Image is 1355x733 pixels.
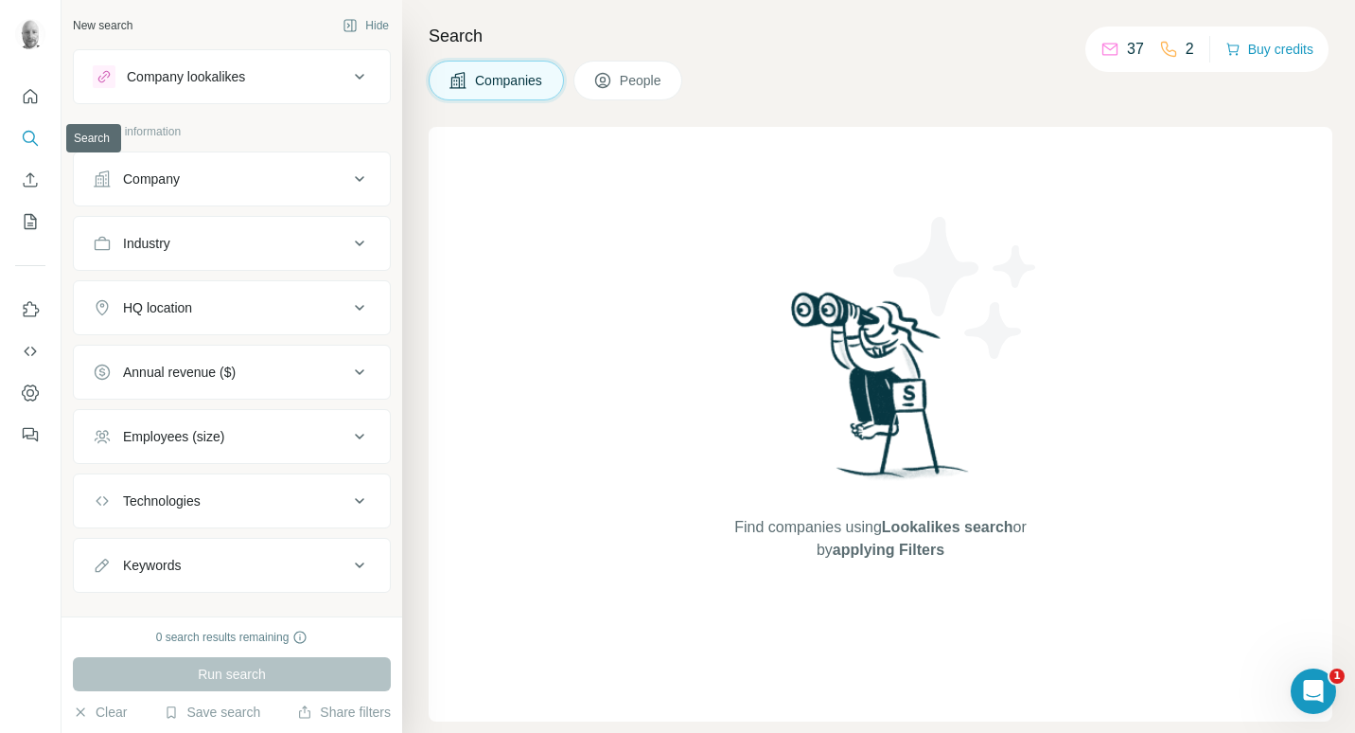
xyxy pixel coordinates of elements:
[329,11,402,40] button: Hide
[123,170,180,188] div: Company
[475,71,544,90] span: Companies
[74,543,390,588] button: Keywords
[1291,669,1336,714] iframe: Intercom live chat
[15,121,45,155] button: Search
[123,298,192,317] div: HQ location
[15,334,45,368] button: Use Surfe API
[123,556,181,575] div: Keywords
[15,205,45,239] button: My lists
[123,234,170,253] div: Industry
[164,703,260,722] button: Save search
[1127,38,1144,61] p: 37
[297,703,391,722] button: Share filters
[74,478,390,524] button: Technologies
[15,293,45,327] button: Use Surfe on LinkedIn
[156,629,308,646] div: 0 search results remaining
[123,363,236,382] div: Annual revenue ($)
[620,71,663,90] span: People
[15,163,45,197] button: Enrich CSV
[783,287,979,498] img: Surfe Illustration - Woman searching with binoculars
[1186,38,1194,61] p: 2
[429,23,1332,49] h4: Search
[74,54,390,99] button: Company lookalikes
[1225,36,1313,63] button: Buy credits
[73,123,391,140] p: Company information
[74,221,390,266] button: Industry
[123,492,201,510] div: Technologies
[881,203,1051,373] img: Surfe Illustration - Stars
[833,542,944,558] span: applying Filters
[74,349,390,395] button: Annual revenue ($)
[15,418,45,452] button: Feedback
[15,19,45,49] img: Avatar
[123,427,224,446] div: Employees (size)
[74,156,390,202] button: Company
[73,703,127,722] button: Clear
[73,17,132,34] div: New search
[15,376,45,410] button: Dashboard
[74,414,390,459] button: Employees (size)
[1329,669,1345,684] span: 1
[127,67,245,86] div: Company lookalikes
[882,519,1013,535] span: Lookalikes search
[74,285,390,331] button: HQ location
[15,80,45,114] button: Quick start
[729,516,1031,562] span: Find companies using or by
